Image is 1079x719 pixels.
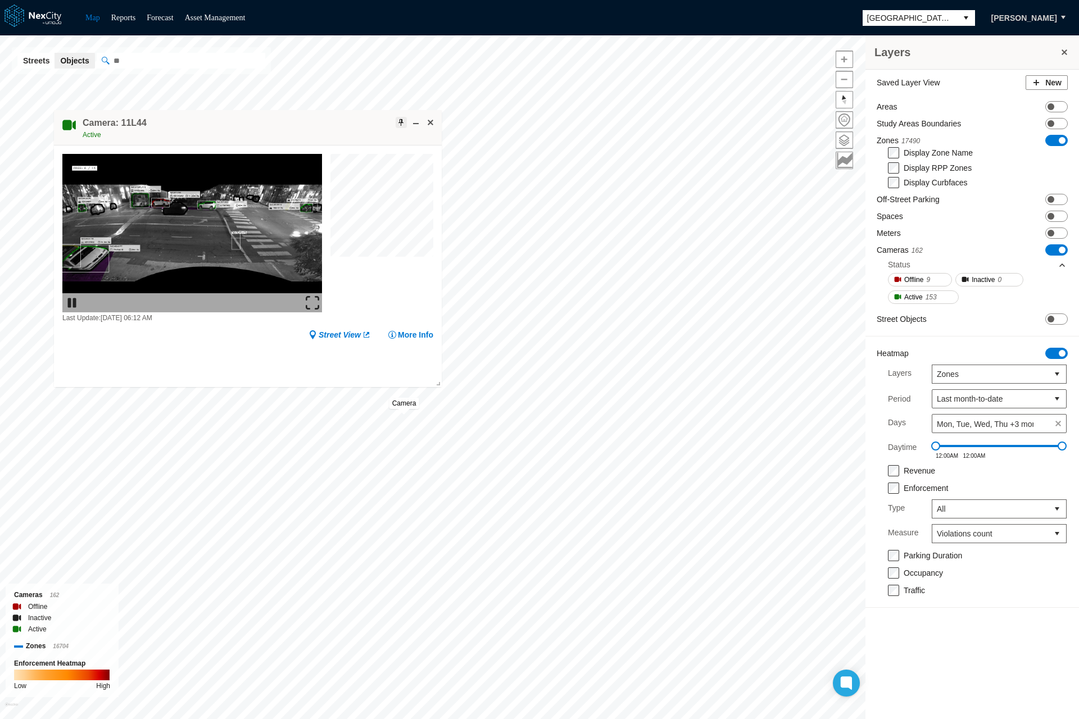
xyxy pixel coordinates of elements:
[83,131,101,139] span: Active
[888,393,910,404] label: Period
[937,418,1039,430] span: Mon, Tue, Wed, Thu +3 more
[17,53,55,69] button: Streets
[14,589,110,601] div: Cameras
[888,290,959,304] button: Active153
[14,670,110,680] img: enforcement
[1048,525,1066,543] button: select
[980,8,1069,28] button: [PERSON_NAME]
[877,135,920,147] label: Zones
[877,194,940,205] label: Off-Street Parking
[836,131,853,149] button: Layers management
[28,612,51,624] label: Inactive
[888,273,952,286] button: Offline9
[888,524,918,543] label: Measure
[1048,500,1066,518] button: select
[1045,77,1062,88] span: New
[28,624,47,635] label: Active
[877,227,901,239] label: Meters
[147,13,173,22] a: Forecast
[65,296,79,310] img: play
[835,90,854,110] span: Reset bearing to north
[96,680,110,691] div: High
[936,445,1062,447] div: 0 - 1440
[319,329,361,340] span: Street View
[931,442,940,450] span: Drag
[937,393,1044,404] span: Last month-to-date
[888,259,910,270] div: Status
[877,348,909,359] label: Heatmap
[1026,75,1068,90] button: New
[904,586,925,595] label: Traffic
[53,643,69,649] span: 16704
[836,152,853,169] button: Key metrics
[111,13,136,22] a: Reports
[972,274,995,285] span: Inactive
[330,154,439,263] canvas: Map
[867,12,953,24] span: [GEOGRAPHIC_DATA][PERSON_NAME]
[888,439,917,459] label: Daytime
[877,101,897,112] label: Areas
[937,503,1044,515] span: All
[877,313,927,325] label: Street Objects
[877,244,923,256] label: Cameras
[877,118,961,129] label: Study Areas Boundaries
[1058,442,1067,450] span: Drag
[14,658,110,669] div: Enforcement Heatmap
[912,247,923,254] span: 162
[936,453,958,459] span: 12:00AM
[836,51,853,68] button: Zoom in
[14,640,110,652] div: Zones
[309,329,371,340] a: Street View
[904,292,923,303] span: Active
[50,592,60,598] span: 162
[888,499,905,518] label: Type
[836,91,853,108] button: Reset bearing to north
[5,703,18,716] a: Mapbox homepage
[904,484,948,493] label: Enforcement
[306,296,319,310] img: expand
[83,117,147,140] div: Double-click to make header text selectable
[836,71,853,88] button: Zoom out
[904,148,973,157] label: Display Zone Name
[904,551,962,560] label: Parking Duration
[957,10,975,26] button: select
[392,399,416,407] span: Camera
[55,53,94,69] button: Objects
[904,178,968,187] label: Display Curbfaces
[62,154,322,312] img: video
[62,312,322,324] div: Last Update: [DATE] 06:12 AM
[23,55,49,66] span: Streets
[901,137,920,145] span: 17490
[937,528,1044,539] span: Violations count
[904,163,972,172] label: Display RPP Zones
[388,329,433,340] button: More Info
[926,292,937,303] span: 153
[877,77,940,88] label: Saved Layer View
[877,211,903,222] label: Spaces
[85,13,100,22] a: Map
[1050,416,1066,431] span: clear
[874,44,1059,60] h3: Layers
[1048,390,1066,408] button: select
[836,111,853,129] button: Home
[963,453,985,459] span: 12:00AM
[28,601,47,612] label: Offline
[888,256,1067,273] div: Status
[83,117,147,129] h4: Double-click to make header text selectable
[937,368,1044,380] span: Zones
[60,55,89,66] span: Objects
[998,274,1002,285] span: 0
[888,414,906,433] label: Days
[904,466,935,475] label: Revenue
[904,568,943,577] label: Occupancy
[955,273,1023,286] button: Inactive0
[1048,365,1066,383] button: select
[14,680,26,691] div: Low
[904,274,923,285] span: Offline
[888,365,912,384] label: Layers
[836,51,853,67] span: Zoom in
[991,12,1057,24] span: [PERSON_NAME]
[185,13,246,22] a: Asset Management
[926,274,930,285] span: 9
